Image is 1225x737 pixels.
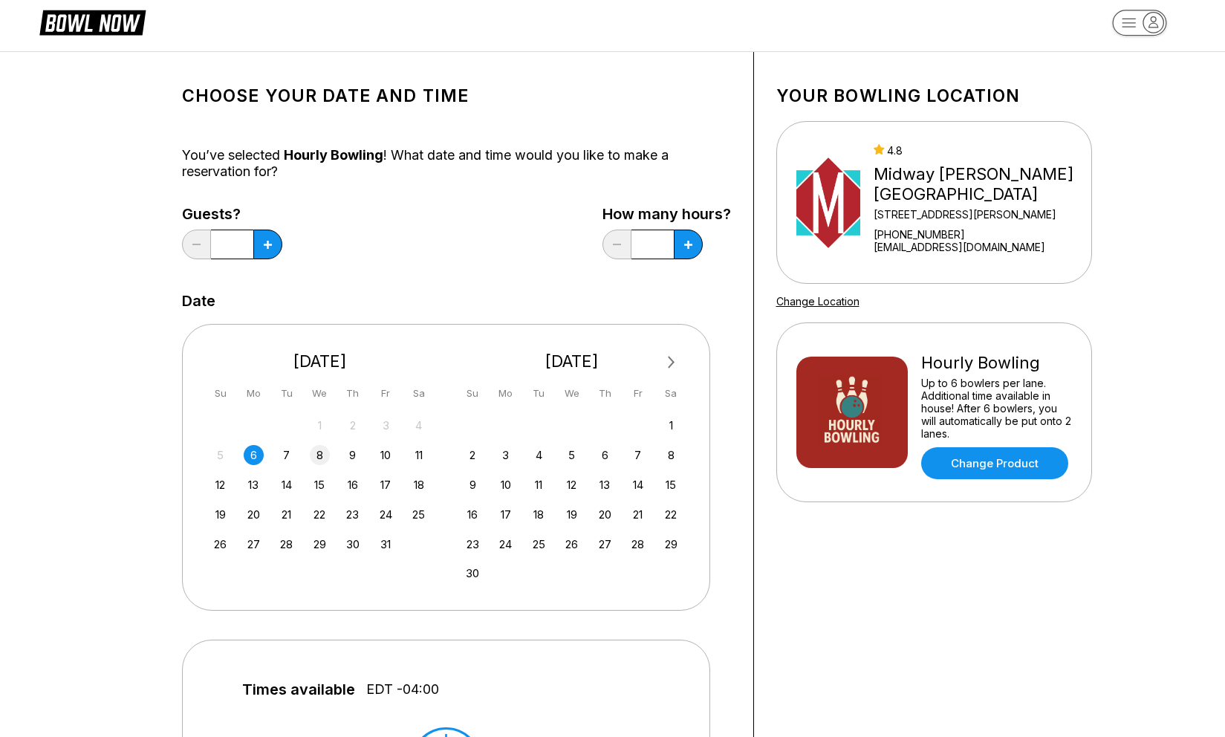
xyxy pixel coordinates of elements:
div: Choose Thursday, November 13th, 2025 [595,475,615,495]
div: Choose Wednesday, October 8th, 2025 [310,445,330,465]
div: Not available Sunday, October 5th, 2025 [210,445,230,465]
div: month 2025-11 [461,414,683,584]
div: Choose Monday, October 20th, 2025 [244,504,264,525]
div: Choose Tuesday, October 21st, 2025 [276,504,296,525]
div: Midway [PERSON_NAME][GEOGRAPHIC_DATA] [874,164,1085,204]
div: Choose Wednesday, October 29th, 2025 [310,534,330,554]
div: Choose Saturday, October 18th, 2025 [409,475,429,495]
div: Choose Friday, October 31st, 2025 [376,534,396,554]
div: Choose Thursday, November 20th, 2025 [595,504,615,525]
div: Choose Saturday, October 11th, 2025 [409,445,429,465]
div: Choose Sunday, November 16th, 2025 [463,504,483,525]
h1: Choose your Date and time [182,85,731,106]
div: Choose Wednesday, November 19th, 2025 [562,504,582,525]
button: Next Month [660,351,683,374]
div: Choose Thursday, November 27th, 2025 [595,534,615,554]
label: Date [182,293,215,309]
div: Tu [276,383,296,403]
div: Choose Thursday, October 16th, 2025 [342,475,363,495]
div: Choose Friday, November 21st, 2025 [628,504,648,525]
div: Not available Wednesday, October 1st, 2025 [310,415,330,435]
div: Choose Saturday, November 8th, 2025 [661,445,681,465]
div: Su [463,383,483,403]
div: [STREET_ADDRESS][PERSON_NAME] [874,208,1085,221]
div: Choose Saturday, November 15th, 2025 [661,475,681,495]
img: Hourly Bowling [796,357,908,468]
div: Choose Sunday, November 2nd, 2025 [463,445,483,465]
div: Choose Wednesday, November 12th, 2025 [562,475,582,495]
div: We [310,383,330,403]
div: Choose Friday, October 17th, 2025 [376,475,396,495]
div: [DATE] [205,351,435,371]
div: Choose Tuesday, October 14th, 2025 [276,475,296,495]
div: Th [595,383,615,403]
div: You’ve selected ! What date and time would you like to make a reservation for? [182,147,731,180]
div: Choose Saturday, October 25th, 2025 [409,504,429,525]
div: Choose Sunday, October 12th, 2025 [210,475,230,495]
div: Choose Tuesday, November 18th, 2025 [529,504,549,525]
div: Choose Monday, November 10th, 2025 [495,475,516,495]
div: Choose Monday, November 24th, 2025 [495,534,516,554]
div: Choose Monday, October 6th, 2025 [244,445,264,465]
div: Choose Sunday, November 23rd, 2025 [463,534,483,554]
div: Choose Tuesday, November 4th, 2025 [529,445,549,465]
div: Th [342,383,363,403]
div: 4.8 [874,144,1085,157]
div: Fr [376,383,396,403]
div: Choose Friday, October 10th, 2025 [376,445,396,465]
div: Not available Friday, October 3rd, 2025 [376,415,396,435]
div: Choose Friday, October 24th, 2025 [376,504,396,525]
div: Choose Saturday, November 29th, 2025 [661,534,681,554]
div: Choose Monday, October 13th, 2025 [244,475,264,495]
div: Choose Sunday, November 30th, 2025 [463,563,483,583]
div: Choose Thursday, October 30th, 2025 [342,534,363,554]
div: Choose Saturday, November 1st, 2025 [661,415,681,435]
a: Change Product [921,447,1068,479]
div: Choose Sunday, October 19th, 2025 [210,504,230,525]
div: Choose Wednesday, November 5th, 2025 [562,445,582,465]
div: Choose Thursday, October 23rd, 2025 [342,504,363,525]
div: Choose Saturday, November 22nd, 2025 [661,504,681,525]
h1: Your bowling location [776,85,1092,106]
div: Tu [529,383,549,403]
div: Sa [409,383,429,403]
span: EDT -04:00 [366,681,439,698]
div: Choose Monday, October 27th, 2025 [244,534,264,554]
div: Choose Friday, November 28th, 2025 [628,534,648,554]
div: Choose Tuesday, November 11th, 2025 [529,475,549,495]
div: Mo [244,383,264,403]
label: How many hours? [602,206,731,222]
div: [DATE] [457,351,687,371]
div: Choose Wednesday, November 26th, 2025 [562,534,582,554]
div: Choose Thursday, October 9th, 2025 [342,445,363,465]
div: Choose Tuesday, October 28th, 2025 [276,534,296,554]
div: Choose Monday, November 17th, 2025 [495,504,516,525]
div: Fr [628,383,648,403]
div: Choose Tuesday, October 7th, 2025 [276,445,296,465]
div: Choose Tuesday, November 25th, 2025 [529,534,549,554]
span: Times available [242,681,355,698]
label: Guests? [182,206,282,222]
div: Choose Wednesday, October 22nd, 2025 [310,504,330,525]
div: Choose Sunday, October 26th, 2025 [210,534,230,554]
div: Hourly Bowling [921,353,1072,373]
div: [PHONE_NUMBER] [874,228,1085,241]
div: Su [210,383,230,403]
div: Not available Thursday, October 2nd, 2025 [342,415,363,435]
div: Choose Thursday, November 6th, 2025 [595,445,615,465]
div: We [562,383,582,403]
div: Choose Monday, November 3rd, 2025 [495,445,516,465]
div: Mo [495,383,516,403]
div: Choose Friday, November 14th, 2025 [628,475,648,495]
div: month 2025-10 [209,414,432,554]
div: Up to 6 bowlers per lane. Additional time available in house! After 6 bowlers, you will automatic... [921,377,1072,440]
div: Not available Saturday, October 4th, 2025 [409,415,429,435]
div: Choose Sunday, November 9th, 2025 [463,475,483,495]
div: Choose Wednesday, October 15th, 2025 [310,475,330,495]
img: Midway Bowling - Carlisle [796,147,861,259]
span: Hourly Bowling [284,147,383,163]
a: Change Location [776,295,860,308]
a: [EMAIL_ADDRESS][DOMAIN_NAME] [874,241,1085,253]
div: Sa [661,383,681,403]
div: Choose Friday, November 7th, 2025 [628,445,648,465]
